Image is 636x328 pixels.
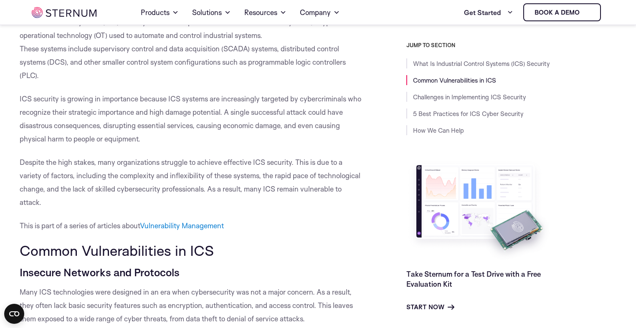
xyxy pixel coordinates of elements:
[140,221,224,230] a: Vulnerability Management
[20,242,365,258] h2: Common Vulnerabilities in ICS
[32,7,96,18] img: sternum iot
[413,60,550,68] a: What Is Industrial Control Systems (ICS) Security
[20,221,224,230] span: This is part of a series of articles about
[413,76,496,84] a: Common Vulnerabilities in ICS
[20,156,365,209] p: Despite the high stakes, many organizations struggle to achieve effective ICS security. This is d...
[406,270,541,288] a: Take Sternum for a Test Drive with a Free Evaluation Kit
[413,110,523,118] a: 5 Best Practices for ICS Cyber Security
[464,4,513,21] a: Get Started
[583,9,590,16] img: sternum iot
[244,1,286,24] a: Resources
[413,93,526,101] a: Challenges in Implementing ICS Security
[300,1,340,24] a: Company
[20,285,365,325] p: Many ICS technologies were designed in an era when cybersecurity was not a major concern. As a re...
[406,302,454,312] a: Start Now
[20,15,365,82] p: Industrial control systems (ICS) security refers to the protection of industrial control systems,...
[406,159,552,262] img: Take Sternum for a Test Drive with a Free Evaluation Kit
[20,92,365,146] p: ICS security is growing in importance because ICS systems are increasingly targeted by cybercrimi...
[413,126,464,134] a: How We Can Help
[406,42,621,48] h3: JUMP TO SECTION
[20,265,365,279] h5: Insecure Networks and Protocols
[523,3,601,21] a: Book a demo
[4,304,24,324] button: Open CMP widget
[192,1,231,24] a: Solutions
[141,1,179,24] a: Products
